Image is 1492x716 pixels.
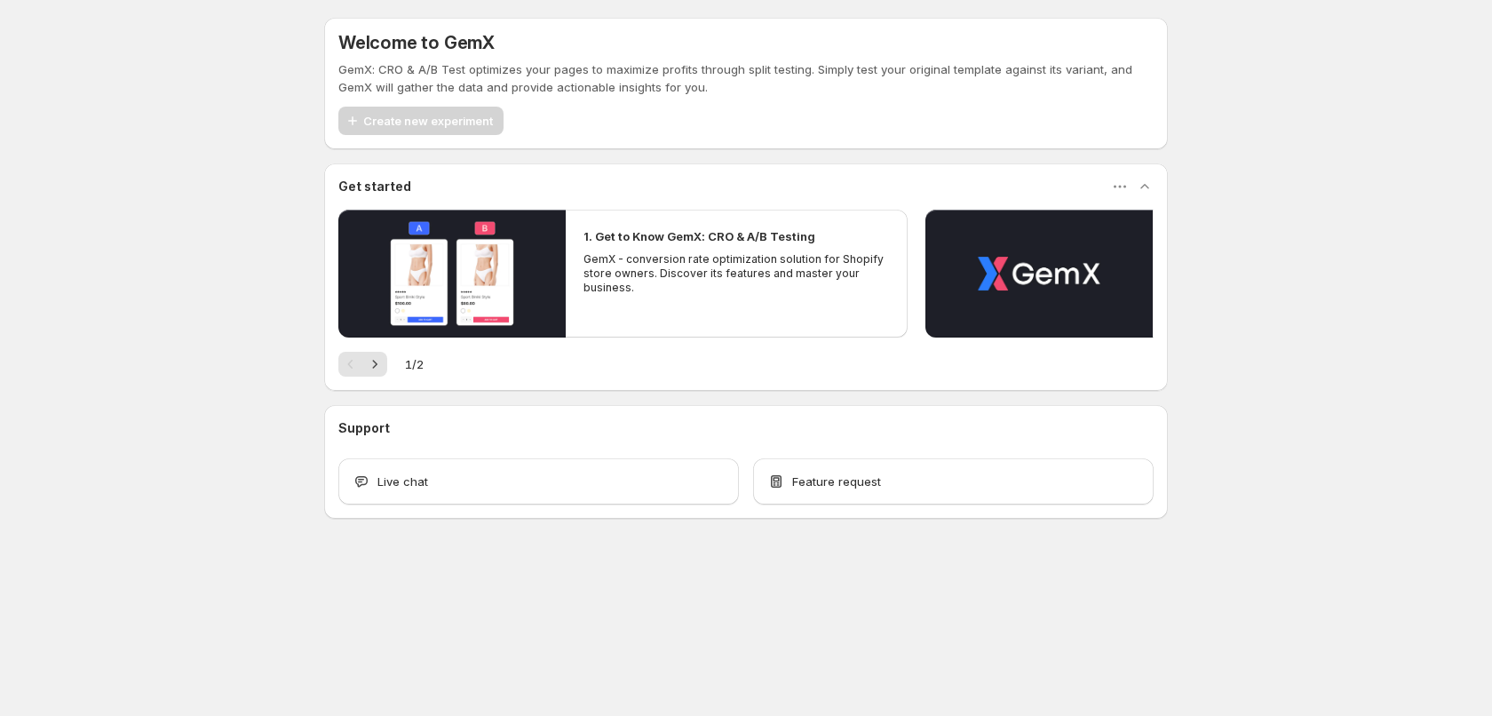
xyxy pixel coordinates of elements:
p: GemX - conversion rate optimization solution for Shopify store owners. Discover its features and ... [583,252,889,295]
h5: Welcome to GemX [338,32,495,53]
h2: 1. Get to Know GemX: CRO & A/B Testing [583,227,815,245]
button: Next [362,352,387,377]
button: Play video [925,210,1153,338]
nav: Pagination [338,352,387,377]
p: GemX: CRO & A/B Test optimizes your pages to maximize profits through split testing. Simply test ... [338,60,1154,96]
button: Play video [338,210,566,338]
span: 1 / 2 [405,355,424,373]
span: Live chat [377,473,428,490]
h3: Get started [338,178,411,195]
span: Feature request [792,473,881,490]
h3: Support [338,419,390,437]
